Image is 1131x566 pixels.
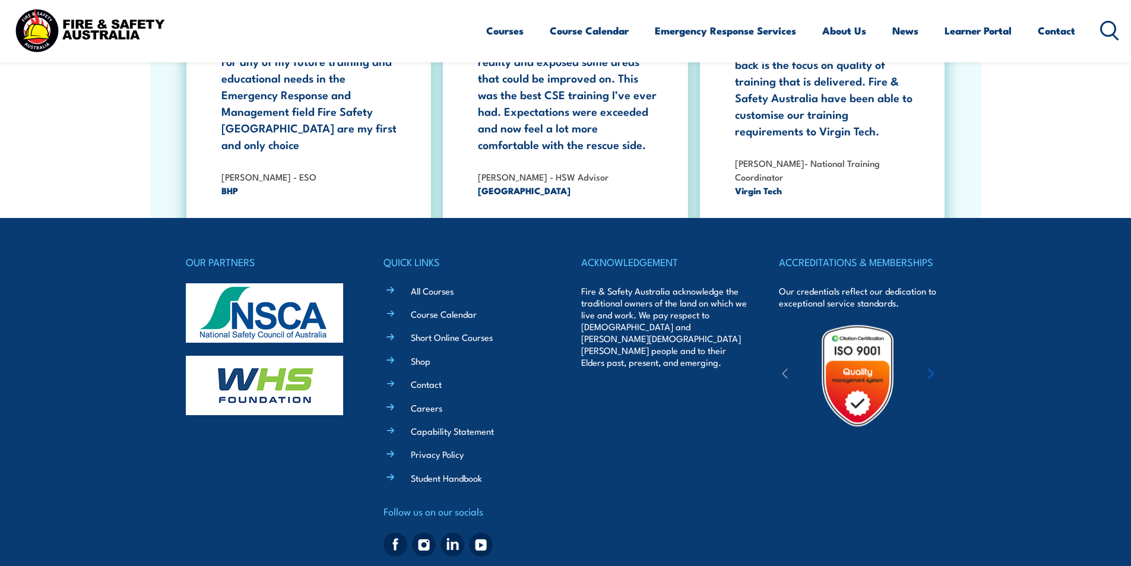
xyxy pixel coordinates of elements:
a: Shop [411,355,430,367]
h4: QUICK LINKS [384,254,550,270]
img: nsca-logo-footer [186,283,343,343]
a: Course Calendar [411,308,477,320]
span: BHP [221,184,402,197]
h4: ACCREDITATIONS & MEMBERSHIPS [779,254,945,270]
a: Short Online Courses [411,331,493,343]
h4: OUR PARTNERS [186,254,352,270]
p: The reason that we keep coming back is the focus on quality of training that is delivered. Fire &... [735,39,915,139]
a: Contact [1038,15,1075,46]
a: Capability Statement [411,425,494,437]
p: Fire & Safety Australia acknowledge the traditional owners of the land on which we live and work.... [581,285,747,368]
p: For any of my future training and educational needs in the Emergency Response and Management fiel... [221,53,402,153]
a: About Us [822,15,866,46]
span: Virgin Tech [735,184,915,197]
strong: [PERSON_NAME]- National Training Coordinator [735,156,880,183]
a: Contact [411,378,442,390]
a: Emergency Response Services [655,15,796,46]
img: Untitled design (19) [806,324,910,428]
strong: [PERSON_NAME] - ESO [221,170,316,183]
a: Student Handbook [411,472,482,484]
a: Privacy Policy [411,448,464,460]
h4: Follow us on our socials [384,503,550,520]
a: Course Calendar [550,15,629,46]
img: ewpa-logo [910,355,1013,396]
a: All Courses [411,284,454,297]
strong: [PERSON_NAME] - HSW Advisor [478,170,609,183]
h4: ACKNOWLEDGEMENT [581,254,747,270]
img: whs-logo-footer [186,356,343,415]
a: Courses [486,15,524,46]
a: Careers [411,401,442,414]
span: [GEOGRAPHIC_DATA] [478,184,658,197]
p: Our credentials reflect our dedication to exceptional service standards. [779,285,945,309]
a: News [892,15,918,46]
a: Learner Portal [945,15,1012,46]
